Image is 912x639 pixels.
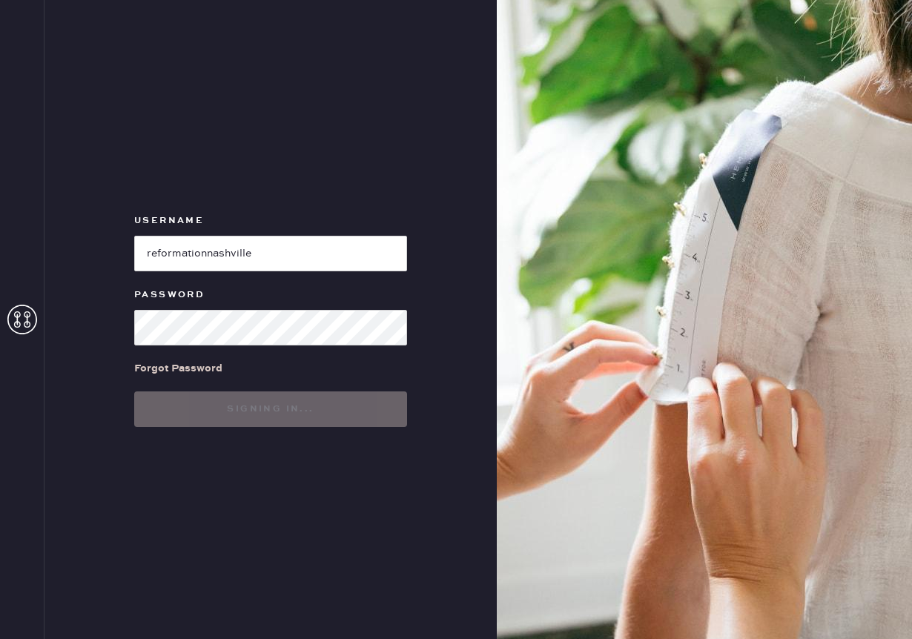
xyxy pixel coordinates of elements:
[134,212,407,230] label: Username
[134,286,407,304] label: Password
[134,236,407,271] input: e.g. john@doe.com
[134,345,222,391] a: Forgot Password
[134,360,222,377] div: Forgot Password
[134,391,407,427] button: Signing in...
